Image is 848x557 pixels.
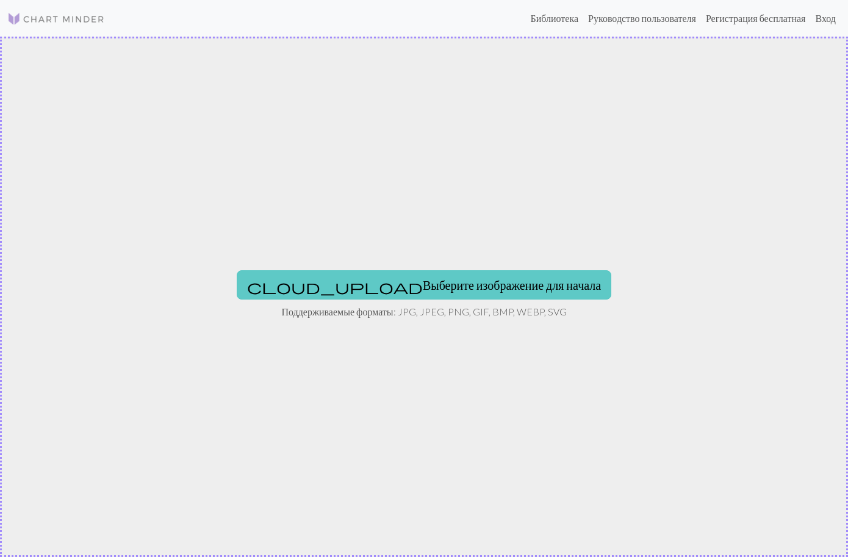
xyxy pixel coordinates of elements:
a: Вход [810,6,841,31]
a: Регистрация бесплатная [701,6,811,31]
a: Библиотека [525,6,583,31]
ya-tr-span: Вход [815,12,836,24]
ya-tr-span: Руководство пользователя [588,12,696,24]
ya-tr-span: Выберите изображение для начала [423,278,601,292]
img: Логотип [7,12,105,26]
ya-tr-span: Библиотека [530,12,578,24]
button: Выберите изображение для начала [237,270,611,300]
a: Руководство пользователя [583,6,701,31]
span: cloud_upload [247,278,423,295]
ya-tr-span: Регистрация бесплатная [706,12,806,24]
ya-tr-span: Поддерживаемые форматы: JPG, JPEG, PNG, GIF, BMP, WEBP, SVG [281,306,566,317]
